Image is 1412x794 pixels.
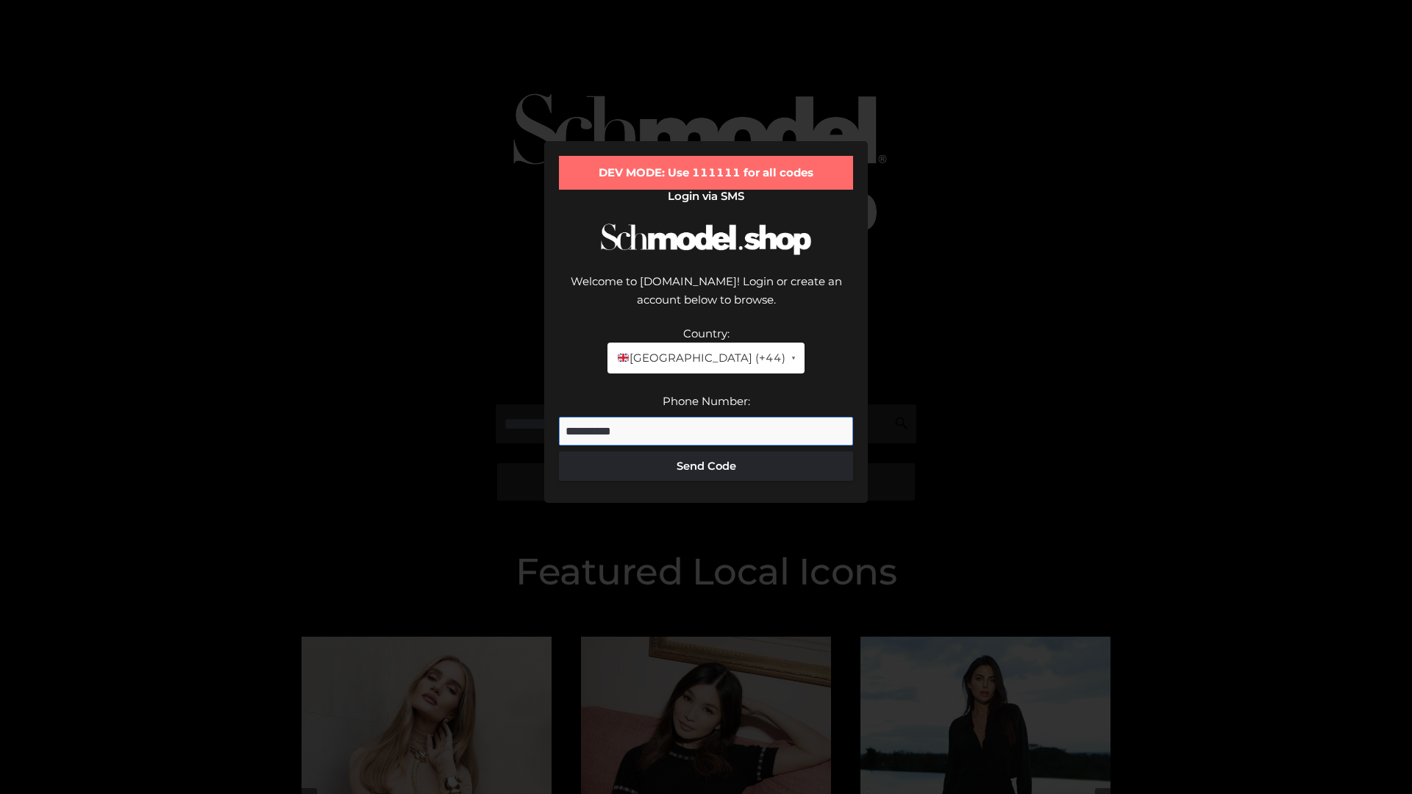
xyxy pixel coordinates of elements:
[559,190,853,203] h2: Login via SMS
[559,156,853,190] div: DEV MODE: Use 111111 for all codes
[683,326,730,340] label: Country:
[618,352,629,363] img: 🇬🇧
[596,210,816,268] img: Schmodel Logo
[616,348,785,368] span: [GEOGRAPHIC_DATA] (+44)
[559,272,853,324] div: Welcome to [DOMAIN_NAME]! Login or create an account below to browse.
[663,394,750,408] label: Phone Number:
[559,451,853,481] button: Send Code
